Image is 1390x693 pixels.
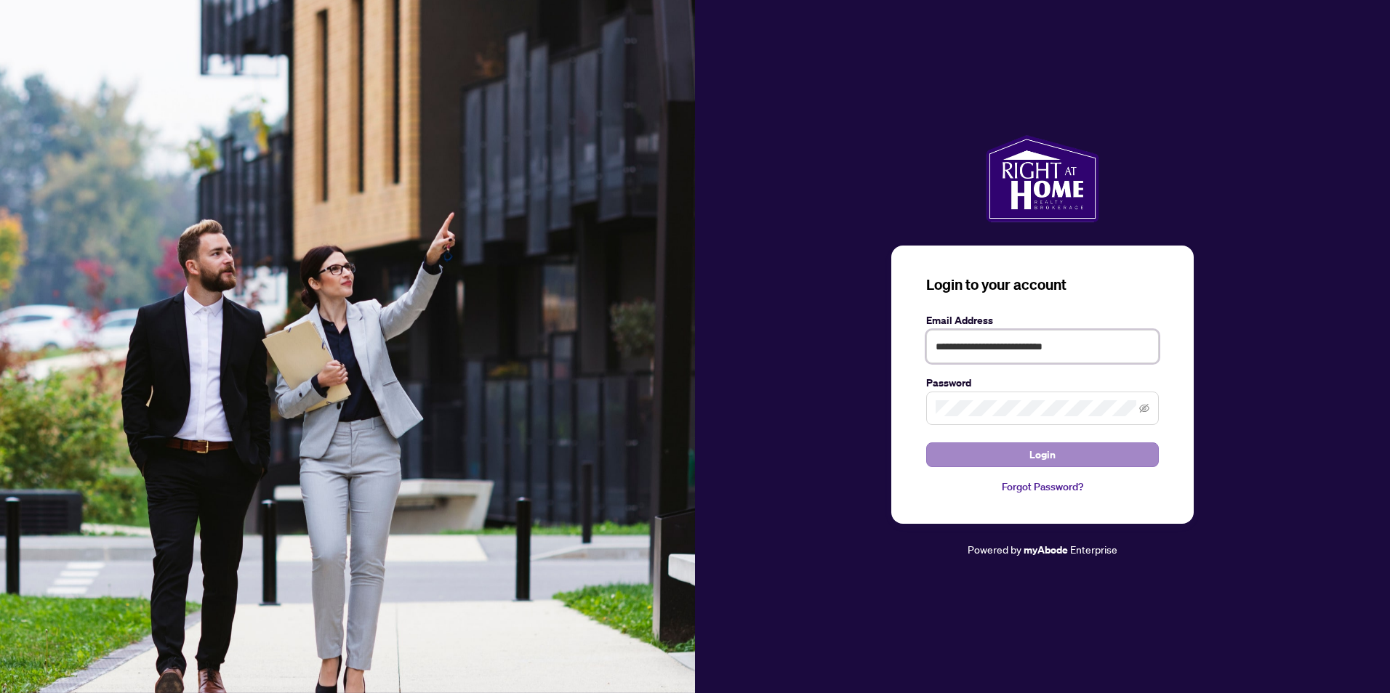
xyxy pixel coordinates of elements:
[968,543,1021,556] span: Powered by
[1139,403,1149,413] span: eye-invisible
[1029,443,1056,466] span: Login
[926,275,1159,295] h3: Login to your account
[926,442,1159,467] button: Login
[926,375,1159,391] label: Password
[926,479,1159,495] a: Forgot Password?
[926,312,1159,328] label: Email Address
[1070,543,1117,556] span: Enterprise
[986,135,1098,222] img: ma-logo
[1024,542,1068,558] a: myAbode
